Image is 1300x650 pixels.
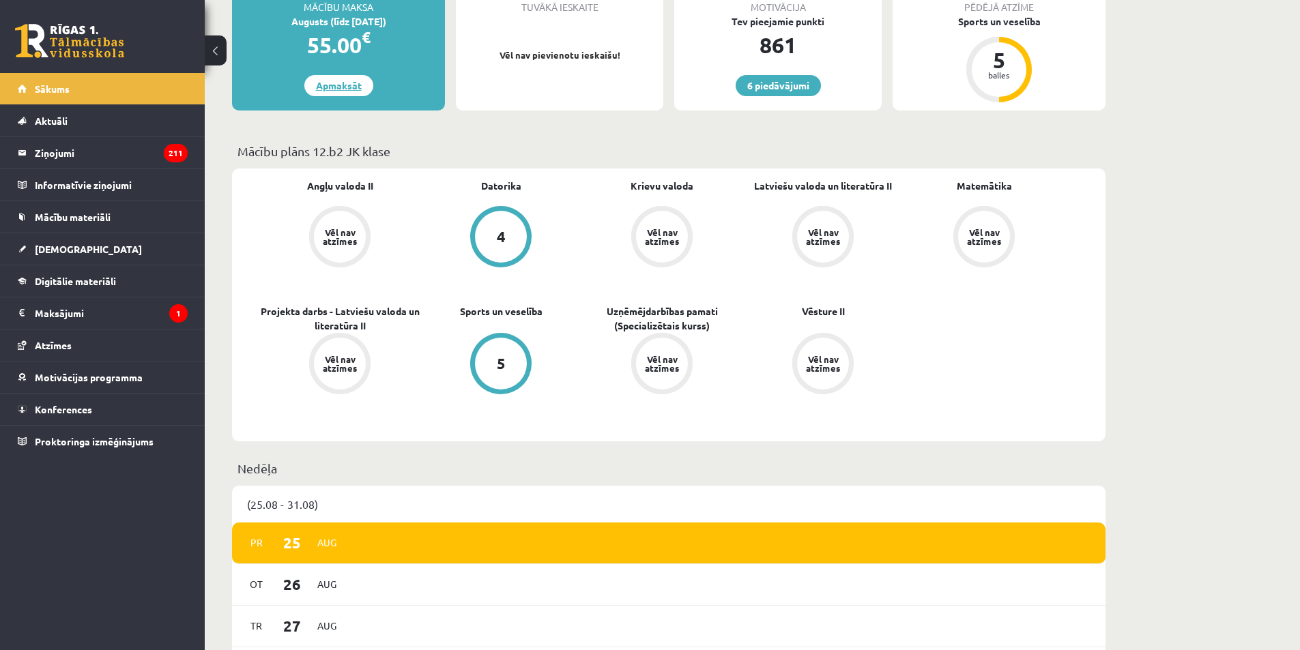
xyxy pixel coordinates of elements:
[893,14,1106,104] a: Sports un veselība 5 balles
[18,394,188,425] a: Konferences
[271,615,313,637] span: 27
[169,304,188,323] i: 1
[581,206,742,270] a: Vēl nav atzīmes
[237,142,1100,160] p: Mācību plāns 12.b2 JK klase
[259,333,420,397] a: Vēl nav atzīmes
[321,228,359,246] div: Vēl nav atzīmes
[736,75,821,96] a: 6 piedāvājumi
[18,329,188,361] a: Atzīmes
[35,83,70,95] span: Sākums
[674,14,882,29] div: Tev pieejamie punkti
[804,355,842,372] div: Vēl nav atzīmes
[321,355,359,372] div: Vēl nav atzīmes
[35,297,188,329] legend: Maksājumi
[463,48,656,62] p: Vēl nav pievienotu ieskaišu!
[271,573,313,595] span: 26
[313,574,341,595] span: Aug
[979,49,1020,71] div: 5
[979,71,1020,79] div: balles
[35,211,111,223] span: Mācību materiāli
[232,29,445,61] div: 55.00
[957,179,1012,193] a: Matemātika
[18,265,188,297] a: Digitālie materiāli
[307,179,373,193] a: Angļu valoda II
[802,304,845,319] a: Vēsture II
[18,297,188,329] a: Maksājumi1
[35,371,143,383] span: Motivācijas programma
[631,179,693,193] a: Krievu valoda
[164,144,188,162] i: 211
[362,27,371,47] span: €
[259,304,420,333] a: Projekta darbs - Latviešu valoda un literatūra II
[18,73,188,104] a: Sākums
[18,233,188,265] a: [DEMOGRAPHIC_DATA]
[804,228,842,246] div: Vēl nav atzīmes
[35,435,154,447] span: Proktoringa izmēģinājums
[232,486,1106,522] div: (25.08 - 31.08)
[35,115,68,127] span: Aktuāli
[271,531,313,554] span: 25
[893,14,1106,29] div: Sports un veselība
[259,206,420,270] a: Vēl nav atzīmes
[35,403,92,415] span: Konferences
[35,169,188,201] legend: Informatīvie ziņojumi
[18,169,188,201] a: Informatīvie ziņojumi
[15,24,124,58] a: Rīgas 1. Tālmācības vidusskola
[35,275,116,287] span: Digitālie materiāli
[242,574,271,595] span: Ot
[35,137,188,168] legend: Ziņojumi
[581,304,742,333] a: Uzņēmējdarbības pamati (Specializētais kurss)
[237,459,1100,477] p: Nedēļa
[18,201,188,233] a: Mācību materiāli
[313,615,341,636] span: Aug
[481,179,521,193] a: Datorika
[497,229,506,244] div: 4
[643,228,681,246] div: Vēl nav atzīmes
[242,615,271,636] span: Tr
[904,206,1065,270] a: Vēl nav atzīmes
[18,137,188,168] a: Ziņojumi211
[460,304,543,319] a: Sports un veselība
[35,243,142,255] span: [DEMOGRAPHIC_DATA]
[242,532,271,553] span: Pr
[313,532,341,553] span: Aug
[965,228,1003,246] div: Vēl nav atzīmes
[674,29,882,61] div: 861
[304,75,373,96] a: Apmaksāt
[497,356,506,371] div: 5
[754,179,892,193] a: Latviešu valoda un literatūra II
[742,206,904,270] a: Vēl nav atzīmes
[18,361,188,393] a: Motivācijas programma
[742,333,904,397] a: Vēl nav atzīmes
[232,14,445,29] div: Augusts (līdz [DATE])
[18,105,188,136] a: Aktuāli
[643,355,681,372] div: Vēl nav atzīmes
[581,333,742,397] a: Vēl nav atzīmes
[18,426,188,457] a: Proktoringa izmēģinājums
[420,333,581,397] a: 5
[420,206,581,270] a: 4
[35,339,72,351] span: Atzīmes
